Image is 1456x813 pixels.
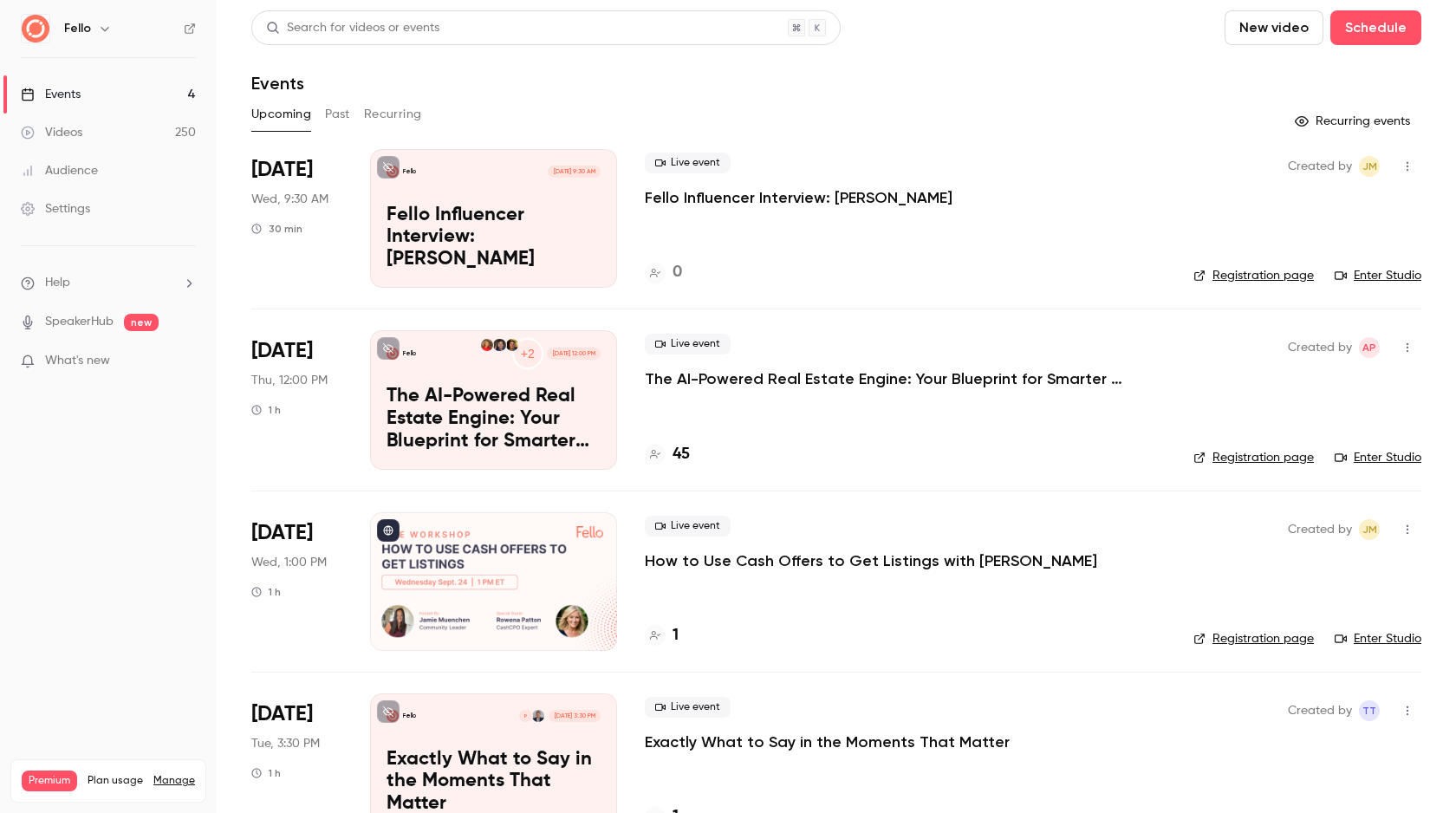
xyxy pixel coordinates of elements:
[1193,630,1314,647] a: Registration page
[364,101,422,128] button: Recurring
[45,274,70,292] span: Help
[21,86,81,103] div: Events
[251,156,313,184] span: [DATE]
[251,766,281,780] div: 1 h
[251,554,327,571] span: Wed, 1:00 PM
[645,153,731,173] span: Live event
[1288,337,1352,358] span: Created by
[1288,700,1352,721] span: Created by
[493,339,505,351] img: Tiffany Bryant Gelzinis
[645,624,679,647] a: 1
[645,368,1165,389] a: The AI-Powered Real Estate Engine: Your Blueprint for Smarter Conversions
[1359,337,1380,358] span: Aayush Panjikar
[1330,10,1421,45] button: Schedule
[251,330,342,469] div: Sep 18 Thu, 12:00 PM (America/New York)
[1362,337,1376,358] span: AP
[387,386,601,452] p: The AI-Powered Real Estate Engine: Your Blueprint for Smarter Conversions
[645,732,1010,752] a: Exactly What to Say in the Moments That Matter
[175,354,196,369] iframe: Noticeable Trigger
[549,710,600,722] span: [DATE] 3:30 PM
[645,697,731,718] span: Live event
[251,337,313,365] span: [DATE]
[251,519,313,547] span: [DATE]
[1288,519,1352,540] span: Created by
[1359,519,1380,540] span: Jamie Muenchen
[1359,700,1380,721] span: Tharun Tiruveedula
[645,334,731,354] span: Live event
[21,162,98,179] div: Audience
[548,166,600,178] span: [DATE] 9:30 AM
[251,585,281,599] div: 1 h
[45,352,110,370] span: What's new
[22,771,77,791] span: Premium
[645,550,1097,571] a: How to Use Cash Offers to Get Listings with [PERSON_NAME]
[1288,156,1352,177] span: Created by
[153,774,195,788] a: Manage
[251,101,311,128] button: Upcoming
[370,149,617,288] a: Fello Influencer Interview: Austin Hellickson Fello[DATE] 9:30 AMFello Influencer Interview: [PER...
[1335,630,1421,647] a: Enter Studio
[1287,107,1421,135] button: Recurring events
[88,774,143,788] span: Plan usage
[403,712,416,720] p: Fello
[387,205,601,271] p: Fello Influencer Interview: [PERSON_NAME]
[1362,700,1376,721] span: TT
[403,167,416,176] p: Fello
[512,338,543,369] div: +2
[532,710,544,722] img: Ryan Young
[251,512,342,651] div: Sep 24 Wed, 1:00 PM (America/New York)
[1362,156,1377,177] span: JM
[64,20,91,37] h6: Fello
[251,149,342,288] div: Sep 17 Wed, 9:30 AM (America/New York)
[1359,156,1380,177] span: Jamie Muenchen
[547,348,600,360] span: [DATE] 12:00 PM
[21,200,90,218] div: Settings
[1193,449,1314,466] a: Registration page
[645,187,952,208] a: Fello Influencer Interview: [PERSON_NAME]
[251,73,304,94] h1: Events
[251,222,302,236] div: 30 min
[251,735,320,752] span: Tue, 3:30 PM
[1193,267,1314,284] a: Registration page
[673,443,690,466] h4: 45
[251,191,328,208] span: Wed, 9:30 AM
[45,313,114,331] a: SpeakerHub
[673,624,679,647] h4: 1
[645,516,731,537] span: Live event
[518,709,532,723] div: P
[481,339,493,351] img: Kerry Kleckner
[266,19,439,37] div: Search for videos or events
[22,15,49,42] img: Fello
[1335,267,1421,284] a: Enter Studio
[403,349,416,358] p: Fello
[21,274,196,292] li: help-dropdown-opener
[370,330,617,469] a: The AI-Powered Real Estate Engine: Your Blueprint for Smarter ConversionsFello+2Adam AkerblomTiff...
[251,403,281,417] div: 1 h
[251,700,313,728] span: [DATE]
[124,314,159,331] span: new
[325,101,350,128] button: Past
[1362,519,1377,540] span: JM
[506,339,518,351] img: Adam Akerblom
[645,261,682,284] a: 0
[21,124,82,141] div: Videos
[1225,10,1323,45] button: New video
[251,372,328,389] span: Thu, 12:00 PM
[1335,449,1421,466] a: Enter Studio
[645,443,690,466] a: 45
[673,261,682,284] h4: 0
